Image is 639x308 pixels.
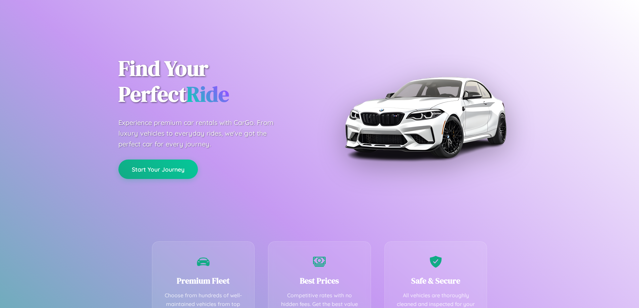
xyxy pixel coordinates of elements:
[341,34,509,201] img: Premium BMW car rental vehicle
[395,275,477,286] h3: Safe & Secure
[278,275,361,286] h3: Best Prices
[187,79,229,109] span: Ride
[162,275,245,286] h3: Premium Fleet
[118,160,198,179] button: Start Your Journey
[118,56,310,107] h1: Find Your Perfect
[118,117,286,149] p: Experience premium car rentals with CarGo. From luxury vehicles to everyday rides, we've got the ...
